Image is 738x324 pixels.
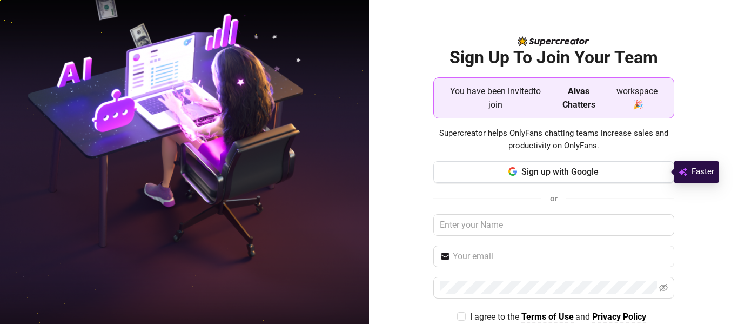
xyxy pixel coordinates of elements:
input: Enter your Name [433,214,674,236]
button: Sign up with Google [433,161,674,183]
strong: Terms of Use [521,312,574,322]
strong: Privacy Policy [592,312,646,322]
span: eye-invisible [659,283,668,292]
strong: Alvas Chatters [562,86,595,110]
span: Supercreator helps OnlyFans chatting teams increase sales and productivity on OnlyFans. [433,127,674,153]
span: and [575,312,592,322]
span: I agree to the [470,312,521,322]
img: svg%3e [679,166,687,178]
span: or [550,194,558,203]
h2: Sign Up To Join Your Team [433,47,674,69]
img: logo-BBDzfeDw.svg [518,36,589,46]
a: Terms of Use [521,312,574,323]
span: workspace 🎉 [609,84,665,111]
span: You have been invited to join [442,84,549,111]
input: Your email [453,250,668,263]
a: Privacy Policy [592,312,646,323]
span: Faster [692,166,714,178]
span: Sign up with Google [521,167,599,177]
